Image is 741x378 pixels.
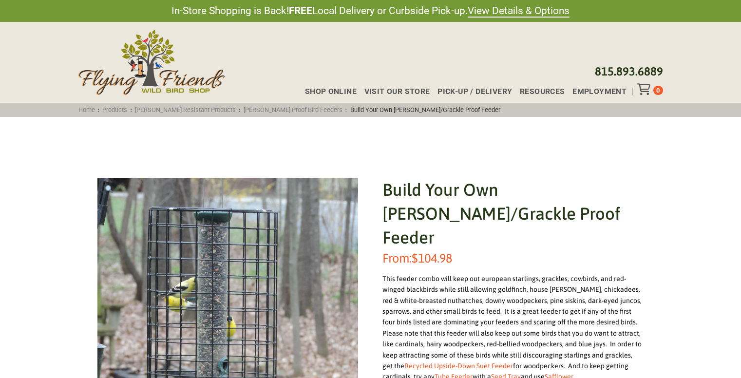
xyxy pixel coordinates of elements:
span: : : : : [75,106,503,113]
a: Pick-up / Delivery [430,88,512,95]
a: 815.893.6889 [595,65,663,78]
span: Build Your Own [PERSON_NAME]/Grackle Proof Feeder [347,106,503,113]
img: 🔍 [105,185,113,193]
a: [PERSON_NAME] Proof Bird Feeders [240,106,345,113]
a: View full-screen image gallery [97,178,121,201]
a: Shop Online [297,88,357,95]
bdi: 104.98 [412,251,452,265]
span: Visit Our Store [364,88,430,95]
span: Employment [572,88,627,95]
strong: FREE [289,5,312,17]
span: $ [412,251,418,265]
a: Recycled Upside-Down Suet Feeder [404,362,513,370]
a: View Details & Options [468,5,570,18]
a: Products [99,106,131,113]
span: From: [382,251,412,265]
span: Resources [520,88,565,95]
a: Employment [565,88,627,95]
span: 0 [656,87,660,94]
span: In-Store Shopping is Back! Local Delivery or Curbside Pick-up. [171,4,570,18]
h1: Build Your Own [PERSON_NAME]/Grackle Proof Feeder [382,178,643,249]
a: Home [75,106,98,113]
a: Visit Our Store [357,88,430,95]
span: Pick-up / Delivery [437,88,512,95]
div: Toggle Off Canvas Content [637,83,653,95]
a: [PERSON_NAME] Resistant Products [132,106,239,113]
img: Flying Friends Wild Bird Shop Logo [78,30,225,95]
a: Resources [512,88,565,95]
span: Shop Online [305,88,357,95]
